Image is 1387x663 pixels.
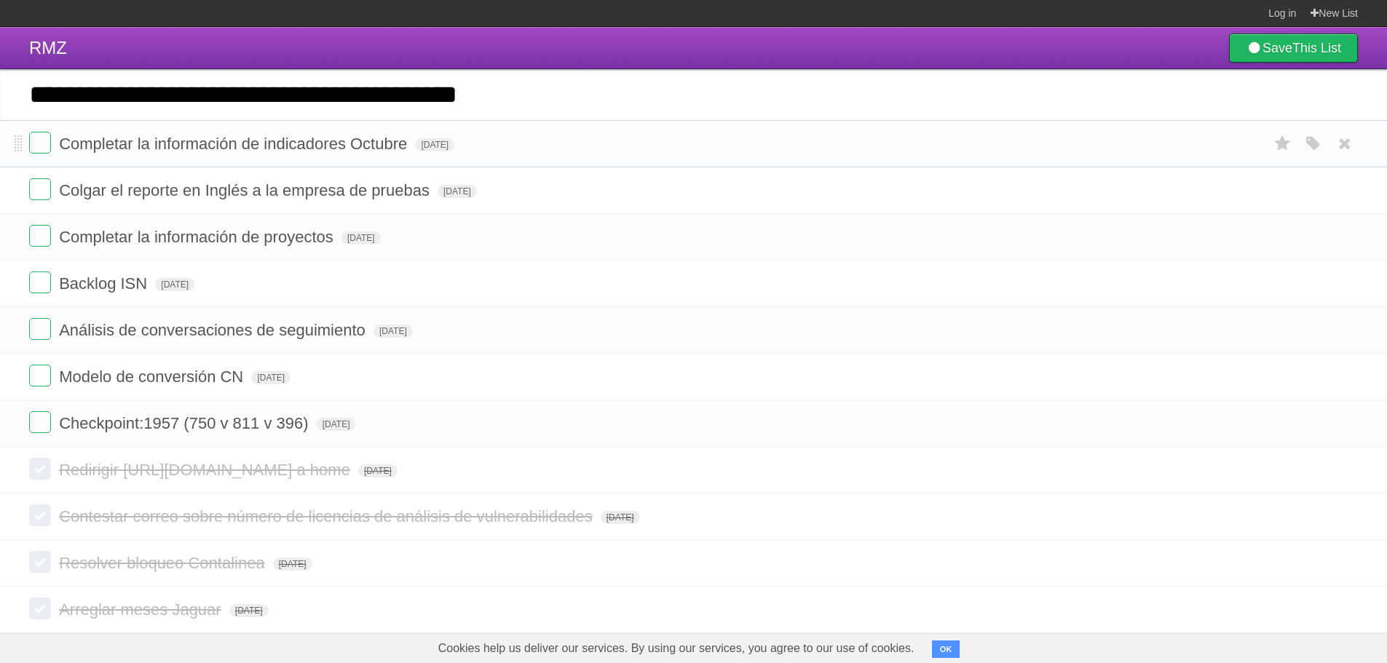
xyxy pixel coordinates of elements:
[29,225,51,247] label: Done
[341,231,381,245] span: [DATE]
[59,600,225,619] span: Arreglar meses Jaguar
[29,318,51,340] label: Done
[317,418,356,431] span: [DATE]
[29,458,51,480] label: Done
[59,414,312,432] span: Checkpoint:1957 (750 v 811 v 396)
[29,551,51,573] label: Done
[59,274,151,293] span: Backlog ISN
[932,640,960,658] button: OK
[415,138,454,151] span: [DATE]
[358,464,398,477] span: [DATE]
[59,461,354,479] span: Redirigir [URL][DOMAIN_NAME] a home
[59,554,269,572] span: Resolver bloqueo Contalinea
[29,38,67,57] span: RMZ
[374,325,413,338] span: [DATE]
[251,371,291,384] span: [DATE]
[438,185,477,198] span: [DATE]
[155,278,194,291] span: [DATE]
[29,504,51,526] label: Done
[273,557,312,571] span: [DATE]
[59,228,337,246] span: Completar la información de proyectos
[29,132,51,154] label: Done
[59,507,596,525] span: Contestar correo sobre número de licencias de análisis de vulnerabilidades
[29,365,51,386] label: Done
[1269,132,1297,156] label: Star task
[1292,41,1341,55] b: This List
[1229,33,1358,63] a: SaveThis List
[601,511,640,524] span: [DATE]
[229,604,269,617] span: [DATE]
[29,178,51,200] label: Done
[59,135,411,153] span: Completar la información de indicadores Octubre
[29,271,51,293] label: Done
[29,598,51,619] label: Done
[59,181,433,199] span: Colgar el reporte en Inglés a la empresa de pruebas
[29,411,51,433] label: Done
[59,321,369,339] span: Análisis de conversaciones de seguimiento
[424,634,929,663] span: Cookies help us deliver our services. By using our services, you agree to our use of cookies.
[59,368,247,386] span: Modelo de conversión CN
